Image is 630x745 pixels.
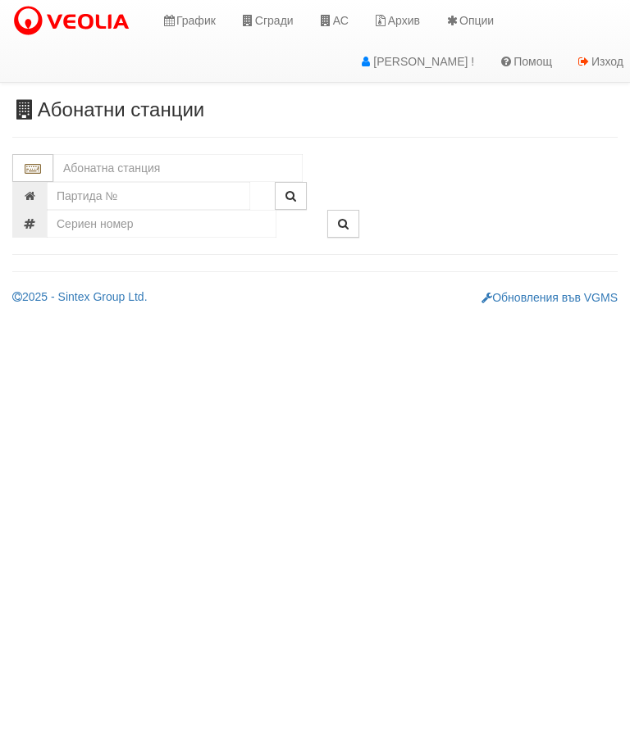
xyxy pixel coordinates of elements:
a: 2025 - Sintex Group Ltd. [12,290,148,303]
a: [PERSON_NAME] ! [346,41,486,82]
input: Сериен номер [47,210,276,238]
h3: Абонатни станции [12,99,618,120]
input: Партида № [47,182,250,210]
input: Абонатна станция [53,154,303,182]
img: VeoliaLogo.png [12,4,137,39]
a: Обновления във VGMS [482,291,618,304]
a: Помощ [486,41,564,82]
